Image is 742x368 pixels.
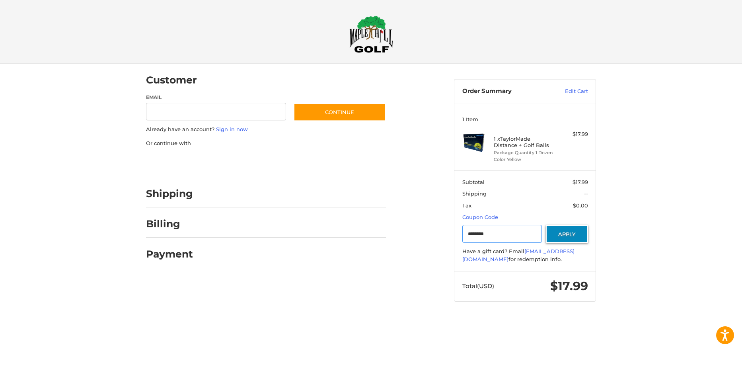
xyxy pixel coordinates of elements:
span: Shipping [462,190,487,197]
img: Maple Hill Golf [349,15,393,53]
div: Have a gift card? Email for redemption info. [462,248,588,263]
span: Subtotal [462,179,485,185]
a: Coupon Code [462,214,498,220]
span: Total (USD) [462,282,494,290]
div: $17.99 [557,130,588,138]
button: Apply [546,225,588,243]
button: Continue [294,103,386,121]
iframe: PayPal-paylater [211,155,271,169]
iframe: PayPal-venmo [278,155,338,169]
h3: Order Summary [462,87,548,95]
label: Email [146,94,286,101]
a: Edit Cart [548,87,588,95]
h3: 1 Item [462,116,588,122]
h2: Payment [146,248,193,260]
a: [EMAIL_ADDRESS][DOMAIN_NAME] [462,248,575,262]
li: Package Quantity 1 Dozen [494,149,555,156]
span: $17.99 [573,179,588,185]
span: $17.99 [550,279,588,293]
iframe: PayPal-paypal [144,155,203,169]
li: Color Yellow [494,156,555,163]
h2: Shipping [146,188,193,200]
p: Already have an account? [146,126,386,134]
p: Or continue with [146,139,386,147]
span: Tax [462,202,471,209]
h2: Customer [146,74,197,86]
span: $0.00 [573,202,588,209]
h4: 1 x TaylorMade Distance + Golf Balls [494,136,555,149]
input: Gift Certificate or Coupon Code [462,225,542,243]
a: Sign in now [216,126,248,132]
h2: Billing [146,218,193,230]
span: -- [584,190,588,197]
